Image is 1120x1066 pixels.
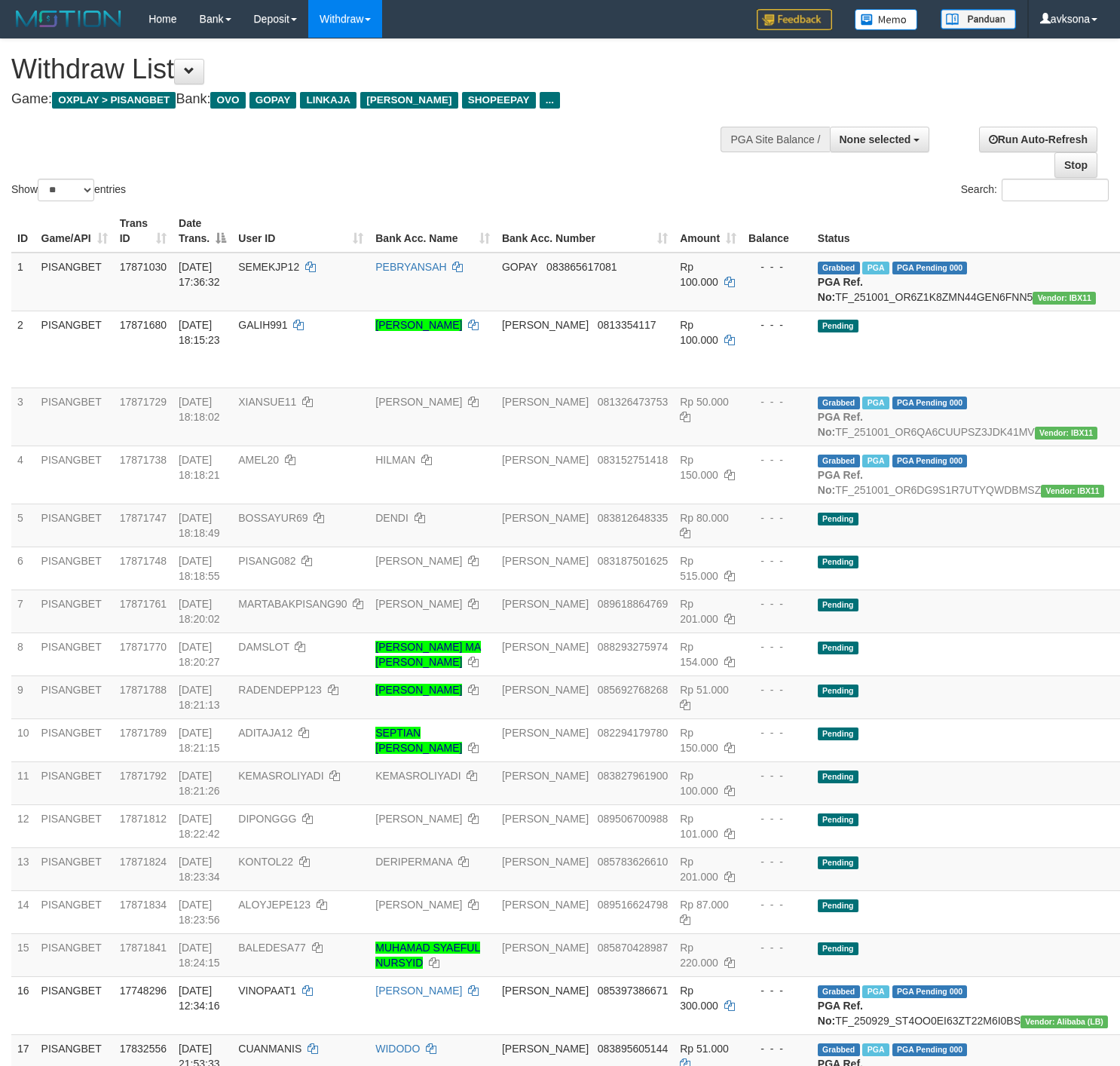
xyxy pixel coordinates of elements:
[1035,427,1098,440] span: Vendor URL: https://order6.1velocity.biz
[238,454,279,466] span: AMEL20
[496,210,674,253] th: Bank Acc. Number: activate to sort column ascending
[818,513,858,525] span: Pending
[375,598,462,610] a: [PERSON_NAME]
[680,555,718,582] span: Rp 515.000
[179,770,220,797] span: [DATE] 18:21:26
[300,92,357,109] span: LINKAJA
[120,856,167,868] span: 17871824
[232,210,369,253] th: User ID: activate to sort column ascending
[179,555,220,582] span: [DATE] 18:18:55
[120,899,167,911] span: 17871834
[179,942,220,969] span: [DATE] 18:24:15
[818,276,863,303] b: PGA Ref. No:
[35,446,114,504] td: PISANGBET
[818,770,858,783] span: Pending
[35,387,114,446] td: PISANGBET
[598,942,668,954] span: Copy 085870428987 to clipboard
[680,899,729,911] span: Rp 87.000
[502,770,589,782] span: [PERSON_NAME]
[818,411,863,438] b: PGA Ref. No:
[35,504,114,547] td: PISANGBET
[818,685,858,697] span: Pending
[598,454,668,466] span: Copy 083152751418 to clipboard
[598,856,668,868] span: Copy 085783626610 to clipboard
[375,261,446,273] a: PEBRYANSAH
[680,856,718,883] span: Rp 201.000
[502,684,589,696] span: [PERSON_NAME]
[238,727,292,739] span: ADITAJA12
[818,320,858,332] span: Pending
[173,210,232,253] th: Date Trans.: activate to sort column descending
[961,179,1109,201] label: Search:
[375,1043,420,1055] a: WIDODO
[11,179,126,201] label: Show entries
[120,319,167,331] span: 17871680
[892,262,968,274] span: PGA Pending
[11,547,35,590] td: 6
[742,210,812,253] th: Balance
[179,684,220,711] span: [DATE] 18:21:13
[680,684,729,696] span: Rp 51.000
[249,92,297,109] span: GOPAY
[375,899,462,911] a: [PERSON_NAME]
[35,761,114,804] td: PISANGBET
[598,899,668,911] span: Copy 089516624798 to clipboard
[179,899,220,926] span: [DATE] 18:23:56
[120,396,167,408] span: 17871729
[120,727,167,739] span: 17871789
[35,718,114,761] td: PISANGBET
[680,813,718,840] span: Rp 101.000
[120,770,167,782] span: 17871792
[238,770,323,782] span: KEMASROLIYADI
[238,942,306,954] span: BALEDESA77
[238,261,299,273] span: SEMEKJP12
[502,899,589,911] span: [PERSON_NAME]
[748,553,806,568] div: - - -
[238,813,296,825] span: DIPONGGG
[680,454,718,481] span: Rp 150.000
[35,590,114,633] td: PISANGBET
[11,8,126,30] img: MOTION_logo.png
[38,179,94,201] select: Showentries
[862,455,889,467] span: Marked by avkrizkynain
[502,641,589,653] span: [PERSON_NAME]
[11,761,35,804] td: 11
[35,633,114,675] td: PISANGBET
[748,897,806,912] div: - - -
[892,455,968,467] span: PGA Pending
[238,856,293,868] span: KONTOL22
[598,813,668,825] span: Copy 089506700988 to clipboard
[830,127,930,152] button: None selected
[818,899,858,912] span: Pending
[238,684,322,696] span: RADENDEPP123
[120,985,167,997] span: 17748296
[818,469,863,496] b: PGA Ref. No:
[680,727,718,754] span: Rp 150.000
[892,985,968,998] span: PGA Pending
[35,976,114,1034] td: PISANGBET
[892,397,968,409] span: PGA Pending
[1054,152,1097,178] a: Stop
[35,890,114,933] td: PISANGBET
[818,813,858,826] span: Pending
[818,985,860,998] span: Grabbed
[1002,179,1109,201] input: Search:
[502,942,589,954] span: [PERSON_NAME]
[35,847,114,890] td: PISANGBET
[502,598,589,610] span: [PERSON_NAME]
[862,397,889,409] span: Marked by avkrizkynain
[238,641,289,653] span: DAMSLOT
[721,127,829,152] div: PGA Site Balance /
[540,92,560,109] span: ...
[1033,292,1096,305] span: Vendor URL: https://order6.1velocity.biz
[11,675,35,718] td: 9
[1021,1015,1108,1028] span: Vendor URL: https://dashboard.q2checkout.com/secure
[680,261,718,288] span: Rp 100.000
[179,512,220,539] span: [DATE] 18:18:49
[360,92,457,109] span: [PERSON_NAME]
[748,940,806,955] div: - - -
[11,446,35,504] td: 4
[120,512,167,524] span: 17871747
[818,262,860,274] span: Grabbed
[862,985,889,998] span: Marked by avkyakub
